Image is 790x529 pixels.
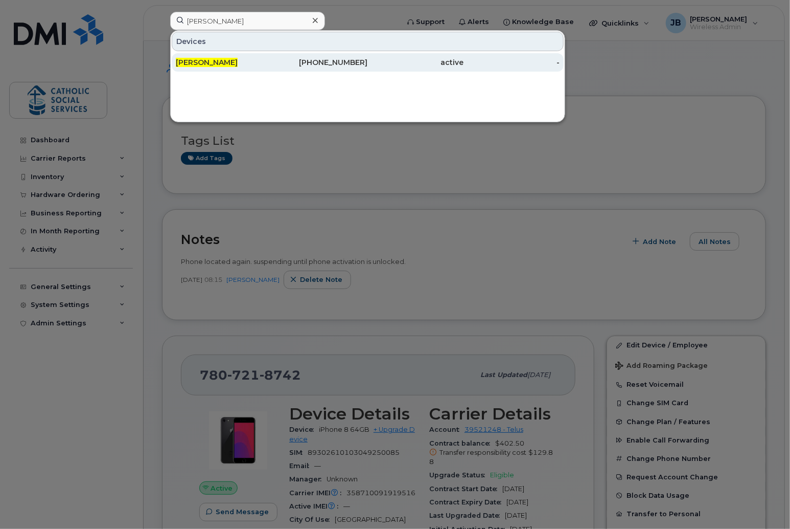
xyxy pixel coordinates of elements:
div: [PHONE_NUMBER] [272,57,368,68]
div: active [368,57,464,68]
div: Devices [172,32,564,51]
span: [PERSON_NAME] [176,58,238,67]
div: - [463,57,560,68]
a: [PERSON_NAME][PHONE_NUMBER]active- [172,53,564,72]
iframe: Messenger Launcher [746,484,782,521]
